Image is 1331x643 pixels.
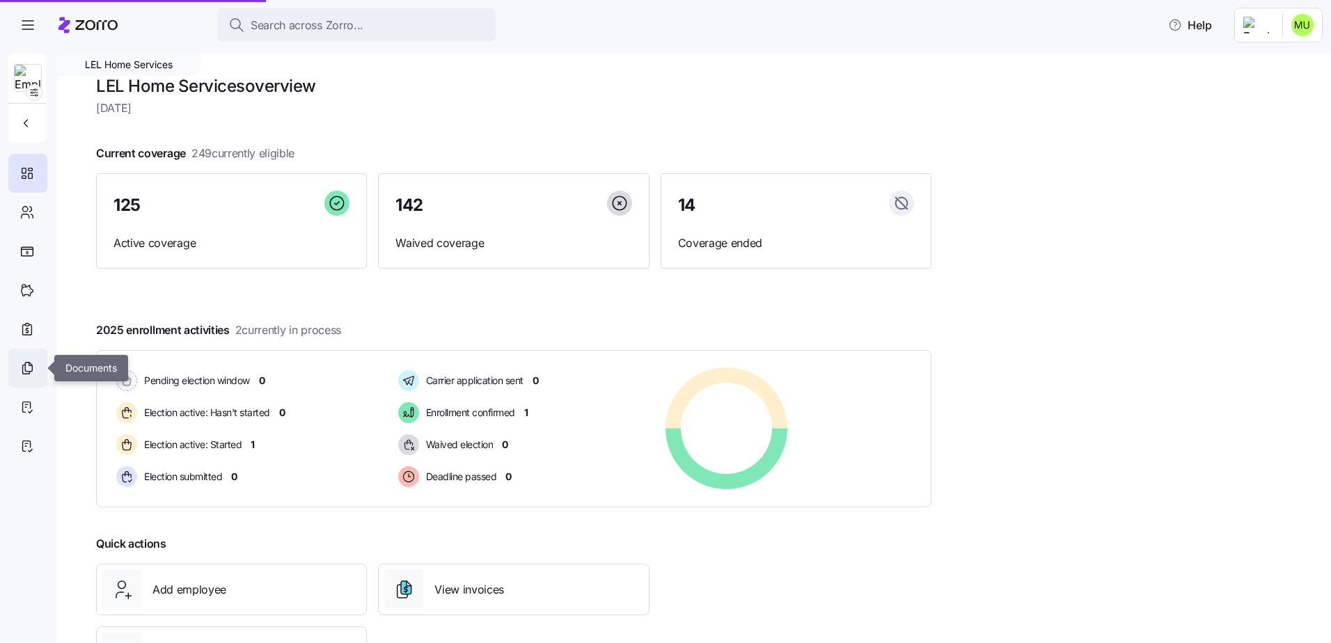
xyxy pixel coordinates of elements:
div: LEL Home Services [57,53,200,77]
span: Coverage ended [678,235,914,252]
span: Carrier application sent [422,374,523,388]
span: 14 [678,197,695,214]
span: Add employee [152,581,226,598]
span: Help [1168,17,1212,33]
button: Search across Zorro... [217,8,496,42]
span: 1 [524,406,528,420]
button: Help [1157,11,1223,39]
span: Active coverage [113,235,349,252]
span: 0 [502,438,508,452]
span: Waived coverage [395,235,631,252]
span: Pending election window [140,374,250,388]
span: 0 [259,374,265,388]
span: View invoices [434,581,504,598]
img: Employer logo [15,65,41,93]
span: 249 currently eligible [191,145,294,162]
span: Current coverage [96,145,294,162]
span: Quick actions [96,535,166,553]
span: Waived election [422,438,494,452]
span: Deadline passed [422,470,497,484]
span: 142 [395,197,423,214]
span: 0 [533,374,539,388]
img: 01dee87f628969fb144eee5c1724c251 [1291,14,1314,36]
span: 2 currently in process [235,321,341,339]
span: Election active: Started [140,438,242,452]
span: Election submitted [140,470,222,484]
span: 1 [251,438,255,452]
span: [DATE] [96,100,931,117]
span: 125 [113,197,141,214]
span: 0 [231,470,237,484]
span: Search across Zorro... [251,17,363,34]
h1: LEL Home Services overview [96,75,931,97]
span: 2025 enrollment activities [96,321,341,339]
span: Enrollment confirmed [422,406,515,420]
span: 0 [279,406,285,420]
span: Election active: Hasn't started [140,406,270,420]
img: Employer logo [1243,17,1271,33]
span: 0 [505,470,512,484]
